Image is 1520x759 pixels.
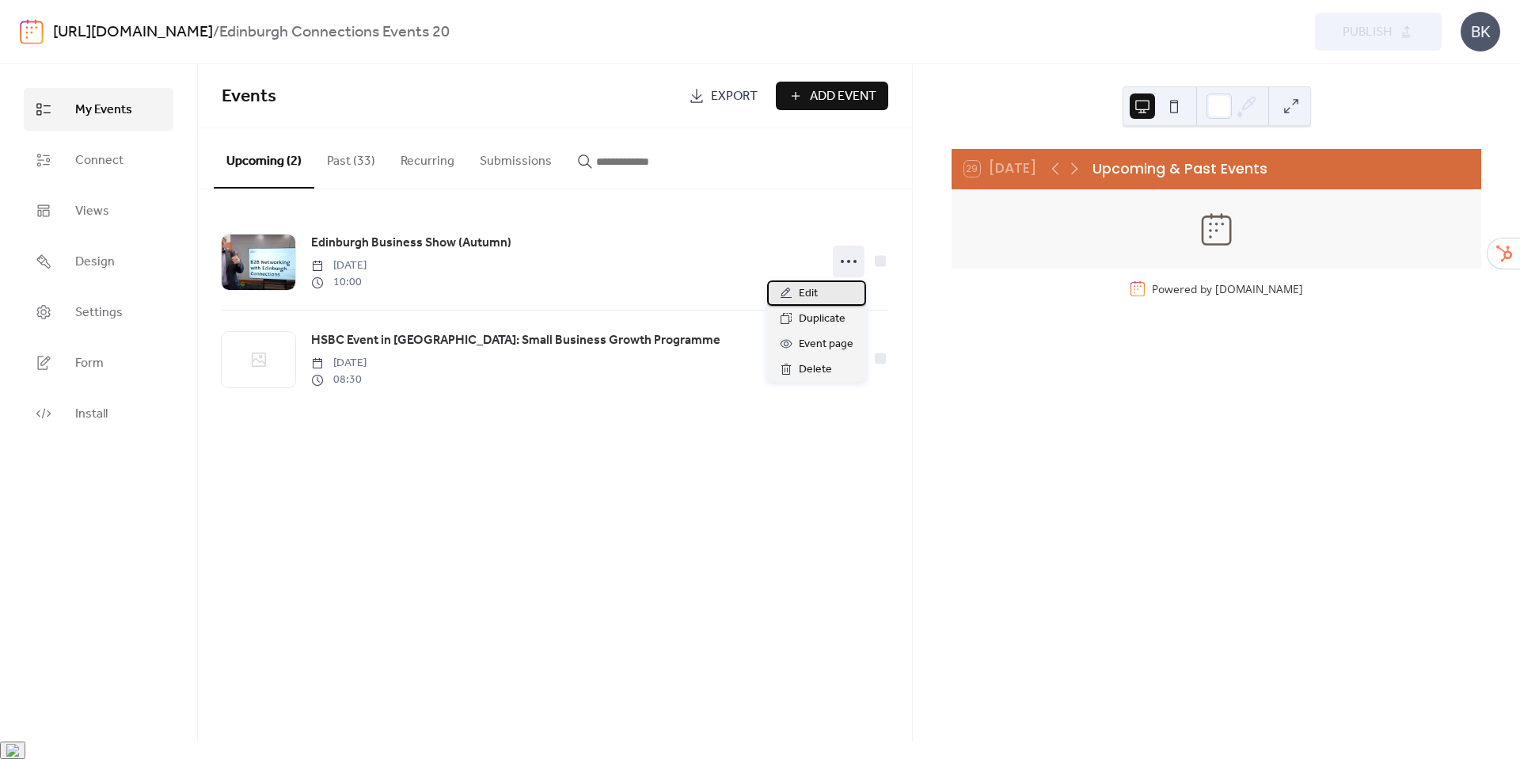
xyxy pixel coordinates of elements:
[810,87,876,106] span: Add Event
[24,88,173,131] a: My Events
[24,341,173,384] a: Form
[311,330,720,351] a: HSBC Event in [GEOGRAPHIC_DATA]: Small Business Growth Programme
[75,303,123,322] span: Settings
[20,19,44,44] img: logo
[213,17,219,48] b: /
[467,128,564,187] button: Submissions
[24,189,173,232] a: Views
[311,331,720,350] span: HSBC Event in [GEOGRAPHIC_DATA]: Small Business Growth Programme
[776,82,888,110] button: Add Event
[388,128,467,187] button: Recurring
[711,87,758,106] span: Export
[311,355,367,372] span: [DATE]
[311,372,367,388] span: 08:30
[24,139,173,181] a: Connect
[75,202,109,221] span: Views
[1092,158,1267,179] div: Upcoming & Past Events
[799,284,818,303] span: Edit
[24,240,173,283] a: Design
[75,253,115,272] span: Design
[311,233,511,254] a: Edinburgh Business Show (Autumn)
[1215,281,1303,296] a: [DOMAIN_NAME]
[75,151,123,170] span: Connect
[75,354,104,373] span: Form
[1152,281,1303,296] div: Powered by
[75,405,108,424] span: Install
[314,128,388,187] button: Past (33)
[75,101,132,120] span: My Events
[677,82,769,110] a: Export
[799,310,845,329] span: Duplicate
[53,17,213,48] a: [URL][DOMAIN_NAME]
[799,335,853,354] span: Event page
[24,291,173,334] a: Settings
[799,360,832,379] span: Delete
[1461,12,1500,51] div: BK
[219,17,450,48] b: Edinburgh Connections Events 20
[214,128,314,189] button: Upcoming (2)
[222,79,276,114] span: Events
[24,392,173,435] a: Install
[311,234,511,253] span: Edinburgh Business Show (Autumn)
[311,257,367,274] span: [DATE]
[311,274,367,291] span: 10:00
